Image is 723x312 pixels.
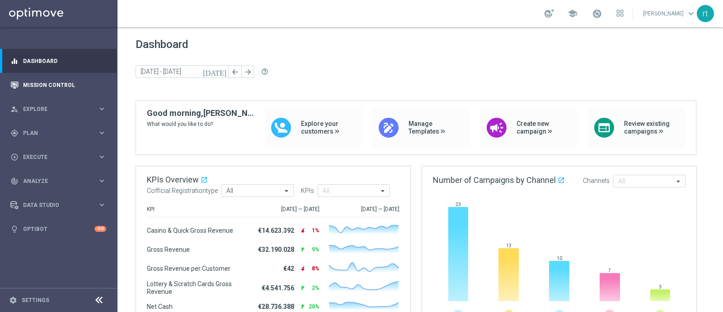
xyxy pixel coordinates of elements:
span: keyboard_arrow_down [686,9,696,19]
div: Plan [10,129,98,137]
div: Data Studio [10,201,98,209]
div: Explore [10,105,98,113]
a: [PERSON_NAME]keyboard_arrow_down [642,7,697,20]
button: gps_fixed Plan keyboard_arrow_right [10,130,107,137]
div: Mission Control [10,73,106,97]
i: keyboard_arrow_right [98,105,106,113]
i: lightbulb [10,225,19,233]
i: equalizer [10,57,19,65]
i: keyboard_arrow_right [98,201,106,209]
span: Analyze [23,178,98,184]
div: rt [697,5,714,22]
button: person_search Explore keyboard_arrow_right [10,106,107,113]
a: Mission Control [23,73,106,97]
a: Dashboard [23,49,106,73]
i: keyboard_arrow_right [98,177,106,185]
span: Explore [23,106,98,112]
a: Optibot [23,217,94,241]
i: keyboard_arrow_right [98,153,106,161]
i: keyboard_arrow_right [98,129,106,137]
i: person_search [10,105,19,113]
div: Execute [10,153,98,161]
span: school [568,9,577,19]
div: +10 [94,226,106,232]
a: Settings [22,298,49,303]
button: lightbulb Optibot +10 [10,226,107,233]
button: play_circle_outline Execute keyboard_arrow_right [10,154,107,161]
button: equalizer Dashboard [10,58,107,65]
i: settings [9,296,17,304]
div: Analyze [10,177,98,185]
i: gps_fixed [10,129,19,137]
i: track_changes [10,177,19,185]
button: Data Studio keyboard_arrow_right [10,202,107,209]
button: track_changes Analyze keyboard_arrow_right [10,178,107,185]
i: play_circle_outline [10,153,19,161]
span: Data Studio [23,202,98,208]
div: Dashboard [10,49,106,73]
button: Mission Control [10,82,107,89]
div: Optibot [10,217,106,241]
span: Execute [23,154,98,160]
span: Plan [23,130,98,136]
